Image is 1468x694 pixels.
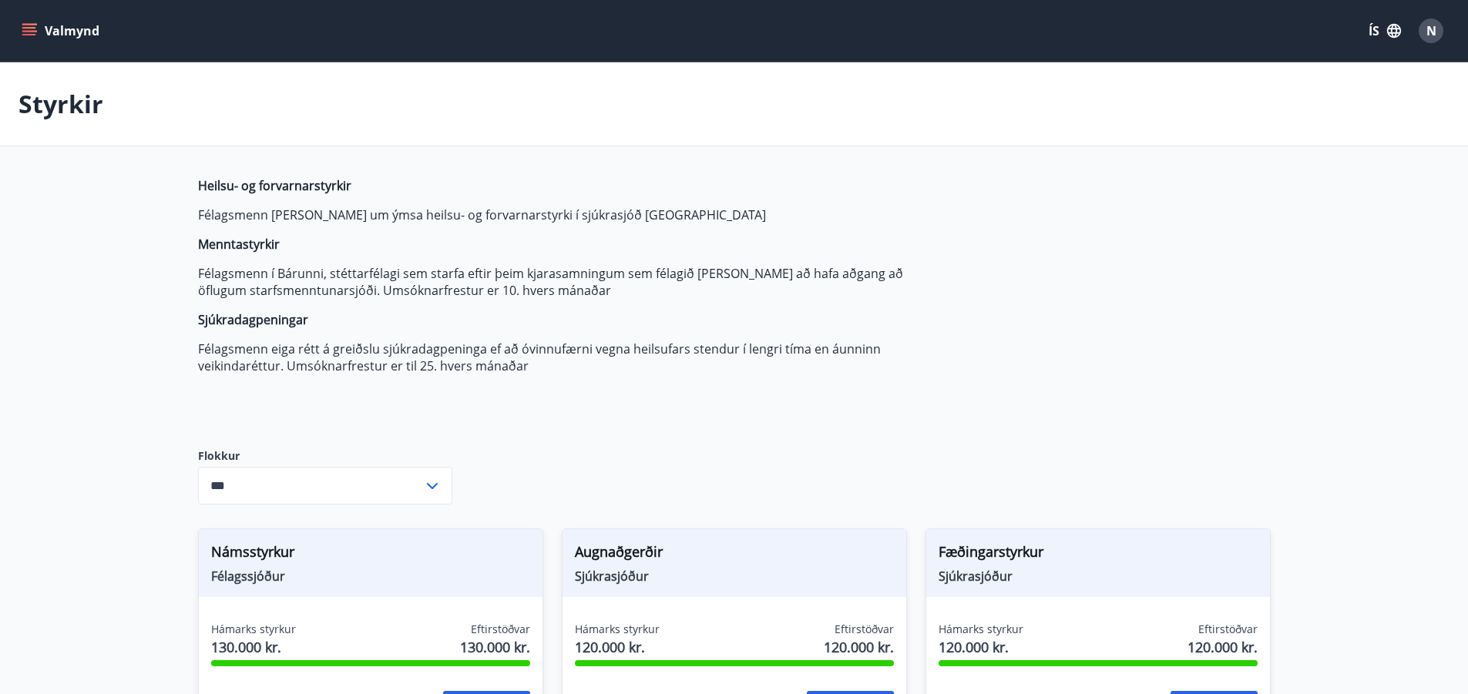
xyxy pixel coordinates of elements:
[575,568,894,585] span: Sjúkrasjóður
[575,637,660,657] span: 120.000 kr.
[18,87,103,121] p: Styrkir
[198,206,925,223] p: Félagsmenn [PERSON_NAME] um ýmsa heilsu- og forvarnarstyrki í sjúkrasjóð [GEOGRAPHIC_DATA]
[211,622,296,637] span: Hámarks styrkur
[1360,17,1409,45] button: ÍS
[211,541,530,568] span: Námsstyrkur
[211,568,530,585] span: Félagssjóður
[824,637,894,657] span: 120.000 kr.
[471,622,530,637] span: Eftirstöðvar
[1188,637,1258,657] span: 120.000 kr.
[211,637,296,657] span: 130.000 kr.
[198,236,280,253] strong: Menntastyrkir
[198,311,308,328] strong: Sjúkradagpeningar
[575,622,660,637] span: Hámarks styrkur
[939,568,1258,585] span: Sjúkrasjóður
[939,637,1023,657] span: 120.000 kr.
[198,448,452,464] label: Flokkur
[939,541,1258,568] span: Fæðingarstyrkur
[1198,622,1258,637] span: Eftirstöðvar
[198,340,925,374] p: Félagsmenn eiga rétt á greiðslu sjúkradagpeninga ef að óvinnufærni vegna heilsufars stendur í len...
[460,637,530,657] span: 130.000 kr.
[18,17,106,45] button: menu
[575,541,894,568] span: Augnaðgerðir
[1413,12,1450,49] button: N
[835,622,894,637] span: Eftirstöðvar
[1426,22,1436,39] span: N
[939,622,1023,637] span: Hámarks styrkur
[198,265,925,299] p: Félagsmenn í Bárunni, stéttarfélagi sem starfa eftir þeim kjarasamningum sem félagið [PERSON_NAME...
[198,177,351,194] strong: Heilsu- og forvarnarstyrkir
